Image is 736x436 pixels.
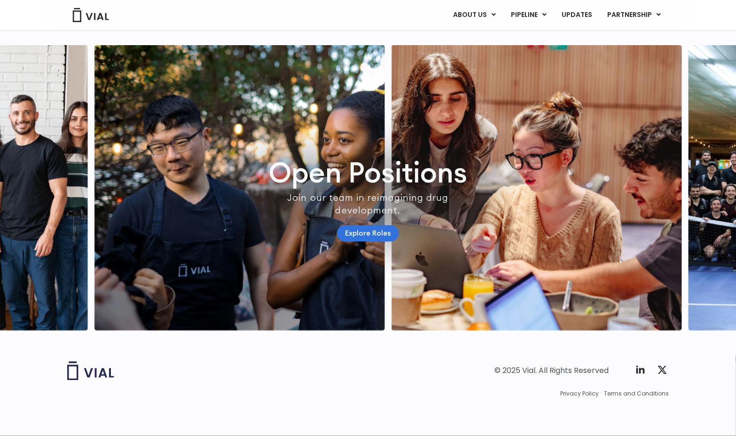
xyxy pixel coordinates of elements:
div: 1 / 7 [94,45,385,331]
div: 2 / 7 [391,45,682,331]
a: PIPELINEMenu Toggle [503,7,554,23]
a: Privacy Policy [560,390,599,398]
a: PARTNERSHIPMenu Toggle [600,7,668,23]
img: http://Group%20of%20people%20smiling%20wearing%20aprons [94,45,385,331]
img: Vial Logo [72,8,110,22]
a: UPDATES [554,7,599,23]
img: Vial logo wih "Vial" spelled out [67,362,114,381]
a: ABOUT USMenu Toggle [446,7,503,23]
div: © 2025 Vial. All Rights Reserved [494,366,609,376]
a: Terms and Conditions [604,390,669,398]
a: Explore Roles [337,225,399,242]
